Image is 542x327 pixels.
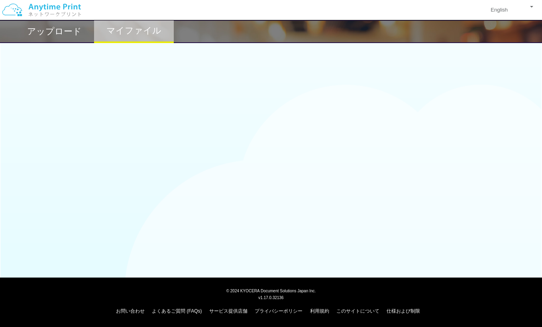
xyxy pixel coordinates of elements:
[106,26,161,35] h2: マイファイル
[226,288,316,293] span: © 2024 KYOCERA Document Solutions Japan Inc.
[116,308,145,314] a: お問い合わせ
[255,308,302,314] a: プライバシーポリシー
[310,308,329,314] a: 利用規約
[258,295,283,300] span: v1.17.0.32136
[387,308,420,314] a: 仕様および制限
[27,27,82,36] h2: アップロード
[209,308,247,314] a: サービス提供店舗
[152,308,202,314] a: よくあるご質問 (FAQs)
[336,308,379,314] a: このサイトについて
